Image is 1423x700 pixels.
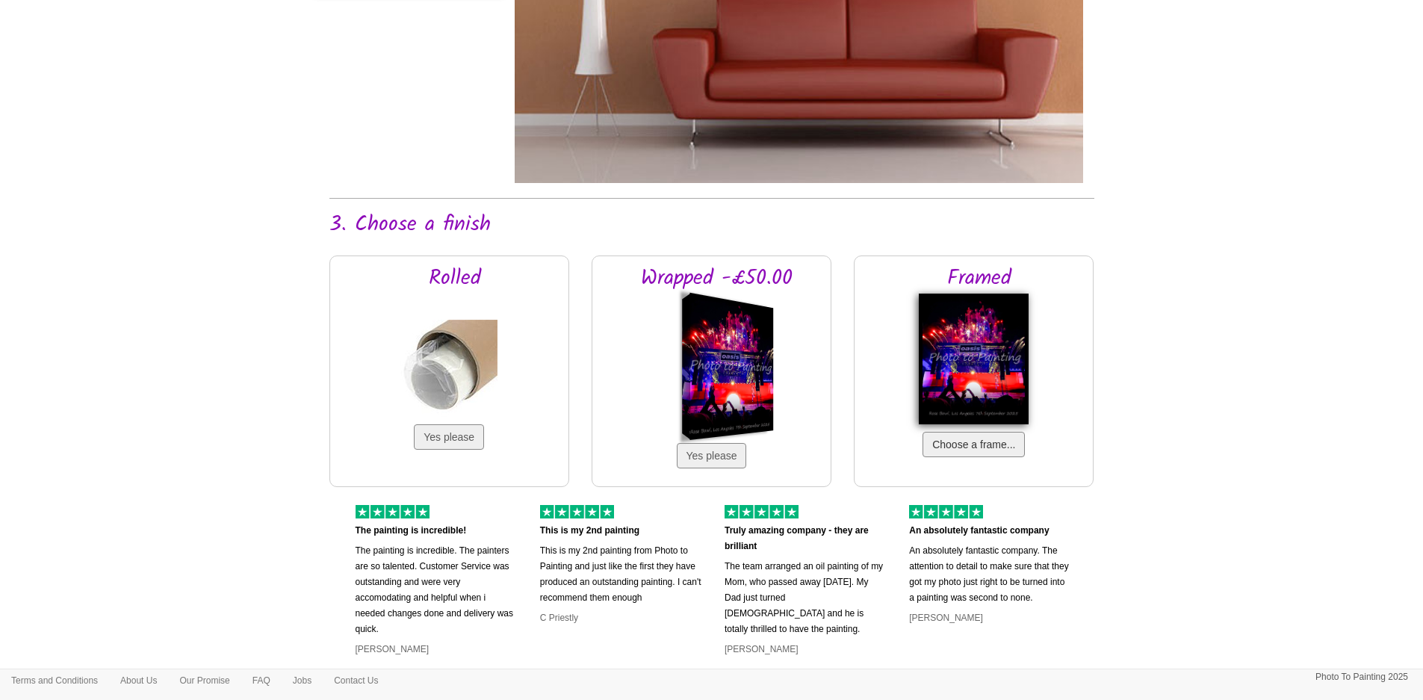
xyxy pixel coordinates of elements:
[168,669,241,692] a: Our Promise
[909,523,1071,539] p: An absolutely fantastic company
[923,432,1025,457] button: Choose a frame...
[282,669,323,692] a: Jobs
[731,261,793,295] span: £50.00
[888,267,1070,291] h2: Framed
[677,443,747,468] button: Yes please
[626,267,808,291] h2: Wrapped -
[725,559,887,637] p: The team arranged an oil painting of my Mom, who passed away [DATE]. My Dad just turned [DEMOGRAP...
[329,214,1094,237] h2: 3. Choose a finish
[909,610,1071,626] p: [PERSON_NAME]
[909,543,1071,606] p: An absolutely fantastic company. The attention to detail to make sure that they got my photo just...
[540,505,614,518] img: 5 of out 5 stars
[356,642,518,657] p: [PERSON_NAME]
[540,543,702,606] p: This is my 2nd painting from Photo to Painting and just like the first they have produced an outs...
[364,267,546,291] h2: Rolled
[725,505,799,518] img: 5 of out 5 stars
[540,610,702,626] p: C Priestly
[400,320,497,417] img: Rolled in a tube
[356,543,518,637] p: The painting is incredible. The painters are so talented. Customer Service was outstanding and we...
[414,424,484,450] button: Yes please
[356,505,430,518] img: 5 of out 5 stars
[919,294,1029,424] img: Framed
[540,523,702,539] p: This is my 2nd painting
[241,669,282,692] a: FAQ
[725,642,887,657] p: [PERSON_NAME]
[1315,669,1408,685] p: Photo To Painting 2025
[909,505,983,518] img: 5 of out 5 stars
[323,669,389,692] a: Contact Us
[109,669,168,692] a: About Us
[725,523,887,554] p: Truly amazing company - they are brilliant
[356,523,518,539] p: The painting is incredible!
